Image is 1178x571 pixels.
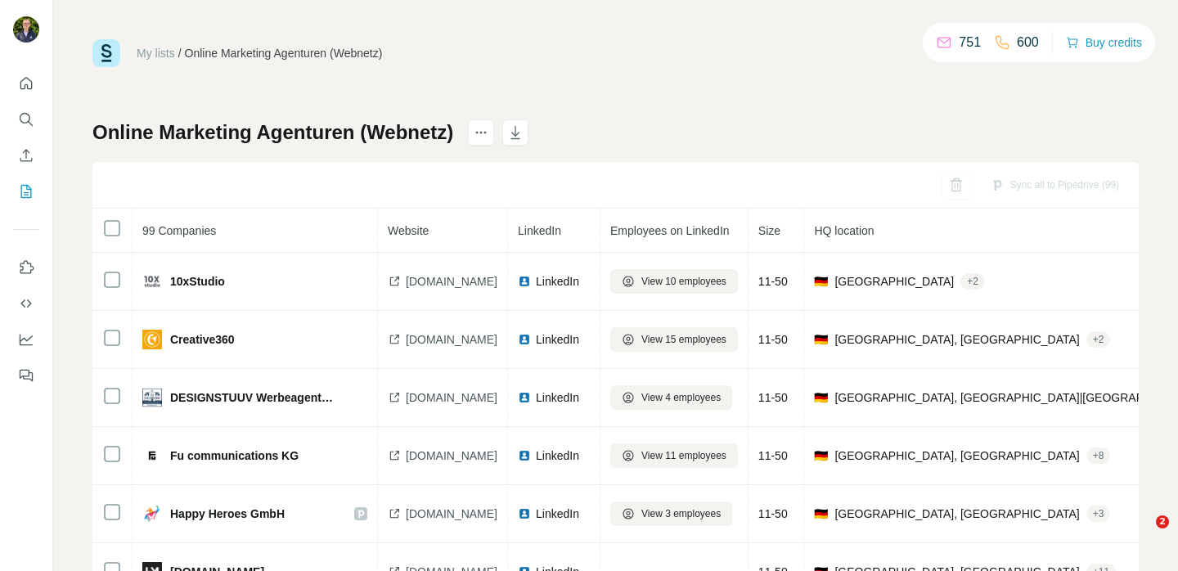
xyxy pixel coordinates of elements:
button: View 3 employees [610,501,732,526]
span: [GEOGRAPHIC_DATA], [GEOGRAPHIC_DATA] [834,331,1079,348]
span: [DOMAIN_NAME] [406,273,497,290]
p: 751 [959,33,981,52]
img: LinkedIn logo [518,333,531,346]
span: 10xStudio [170,273,225,290]
p: 600 [1017,33,1039,52]
button: My lists [13,177,39,206]
span: [DOMAIN_NAME] [406,389,497,406]
span: LinkedIn [536,273,579,290]
span: LinkedIn [536,331,579,348]
span: [GEOGRAPHIC_DATA] [834,273,954,290]
span: LinkedIn [518,224,561,237]
span: DESIGNSTUUV Werbeagentur KG [170,389,338,406]
span: 11-50 [758,391,788,404]
img: Surfe Logo [92,39,120,67]
span: View 11 employees [641,448,726,463]
span: 11-50 [758,275,788,288]
span: [DOMAIN_NAME] [406,331,497,348]
div: + 2 [1086,332,1111,347]
li: / [178,45,182,61]
span: 🇩🇪 [814,447,828,464]
span: View 15 employees [641,332,726,347]
span: Website [388,224,429,237]
button: actions [468,119,494,146]
button: View 15 employees [610,327,738,352]
img: company-logo [142,272,162,291]
span: LinkedIn [536,447,579,464]
span: View 4 employees [641,390,721,405]
span: View 3 employees [641,506,721,521]
span: Creative360 [170,331,235,348]
button: Enrich CSV [13,141,39,170]
span: LinkedIn [536,389,579,406]
button: View 4 employees [610,385,732,410]
span: Happy Heroes GmbH [170,506,285,522]
span: 11-50 [758,449,788,462]
img: company-logo [142,388,162,407]
span: 11-50 [758,333,788,346]
span: HQ location [814,224,874,237]
h1: Online Marketing Agenturen (Webnetz) [92,119,453,146]
img: Avatar [13,16,39,43]
span: 99 Companies [142,224,216,237]
button: Feedback [13,361,39,390]
span: Employees on LinkedIn [610,224,730,237]
button: Use Surfe API [13,289,39,318]
span: LinkedIn [536,506,579,522]
button: Buy credits [1066,31,1142,54]
img: company-logo [142,446,162,465]
div: + 2 [960,274,985,289]
span: 🇩🇪 [814,389,828,406]
button: Dashboard [13,325,39,354]
iframe: Intercom live chat [1122,515,1162,555]
a: My lists [137,47,175,60]
span: 2 [1156,515,1169,528]
span: Fu communications KG [170,447,299,464]
span: [DOMAIN_NAME] [406,506,497,522]
button: View 11 employees [610,443,738,468]
button: Search [13,105,39,134]
button: View 10 employees [610,269,738,294]
img: LinkedIn logo [518,275,531,288]
div: + 3 [1086,506,1111,521]
span: View 10 employees [641,274,726,289]
div: + 8 [1086,448,1111,463]
img: company-logo [142,330,162,349]
span: 🇩🇪 [814,506,828,522]
span: [DOMAIN_NAME] [406,447,497,464]
img: company-logo [142,504,162,524]
span: 🇩🇪 [814,331,828,348]
img: LinkedIn logo [518,449,531,462]
img: LinkedIn logo [518,391,531,404]
div: Online Marketing Agenturen (Webnetz) [185,45,383,61]
span: 🇩🇪 [814,273,828,290]
button: Quick start [13,69,39,98]
span: 11-50 [758,507,788,520]
button: Use Surfe on LinkedIn [13,253,39,282]
span: [GEOGRAPHIC_DATA], [GEOGRAPHIC_DATA] [834,447,1079,464]
span: Size [758,224,780,237]
img: LinkedIn logo [518,507,531,520]
span: [GEOGRAPHIC_DATA], [GEOGRAPHIC_DATA] [834,506,1079,522]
